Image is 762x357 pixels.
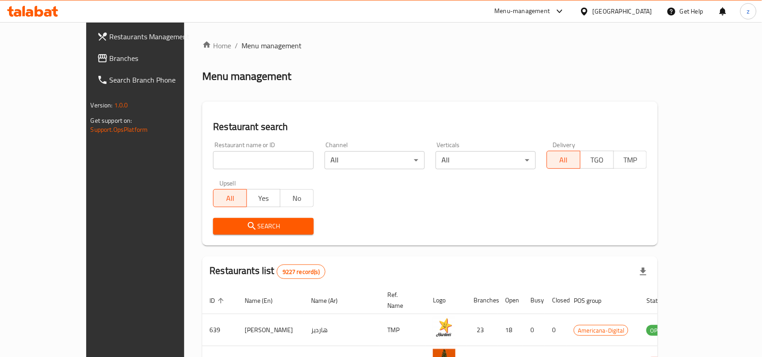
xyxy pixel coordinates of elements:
td: 0 [523,314,545,346]
div: Export file [632,261,654,283]
a: Restaurants Management [90,26,214,47]
img: Hardee's [433,317,455,339]
span: No [284,192,310,205]
span: Name (Ar) [311,295,349,306]
span: Restaurants Management [110,31,206,42]
button: No [280,189,314,207]
span: Search Branch Phone [110,74,206,85]
span: 9227 record(s) [277,268,325,276]
button: Search [213,218,313,235]
td: TMP [380,314,426,346]
span: Search [220,221,306,232]
div: All [325,151,425,169]
span: All [551,153,577,167]
span: OPEN [646,325,669,336]
h2: Restaurants list [209,264,325,279]
th: Open [498,287,523,314]
div: Total records count [277,264,325,279]
a: Search Branch Phone [90,69,214,91]
div: Menu-management [495,6,550,17]
span: POS group [574,295,613,306]
td: هارديز [304,314,380,346]
a: Branches [90,47,214,69]
td: 18 [498,314,523,346]
input: Search for restaurant name or ID.. [213,151,313,169]
h2: Menu management [202,69,291,83]
td: [PERSON_NAME] [237,314,304,346]
td: 639 [202,314,237,346]
span: Name (En) [245,295,284,306]
div: All [436,151,536,169]
span: TGO [584,153,610,167]
span: Ref. Name [387,289,415,311]
div: [GEOGRAPHIC_DATA] [593,6,652,16]
td: 23 [466,314,498,346]
button: All [547,151,581,169]
th: Busy [523,287,545,314]
th: Logo [426,287,466,314]
span: Americana-Digital [574,325,628,336]
label: Upsell [219,180,236,186]
a: Home [202,40,231,51]
span: 1.0.0 [114,99,128,111]
button: TMP [613,151,647,169]
button: All [213,189,247,207]
th: Branches [466,287,498,314]
span: All [217,192,243,205]
a: Support.OpsPlatform [91,124,148,135]
span: Yes [251,192,277,205]
td: 0 [545,314,567,346]
button: Yes [246,189,280,207]
span: TMP [618,153,644,167]
span: Get support on: [91,115,132,126]
th: Closed [545,287,567,314]
span: Branches [110,53,206,64]
span: Status [646,295,676,306]
h2: Restaurant search [213,120,647,134]
nav: breadcrumb [202,40,658,51]
span: ID [209,295,227,306]
span: Menu management [242,40,302,51]
button: TGO [580,151,614,169]
li: / [235,40,238,51]
span: z [747,6,750,16]
span: Version: [91,99,113,111]
label: Delivery [553,142,576,148]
